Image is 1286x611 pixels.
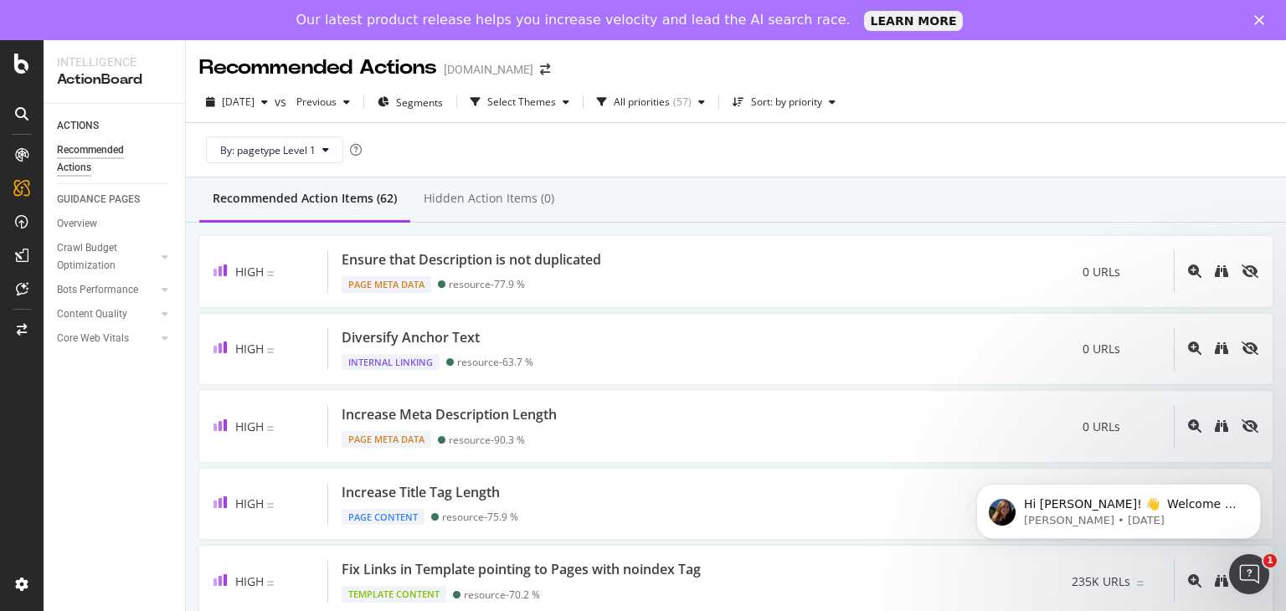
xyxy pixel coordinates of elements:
[267,348,274,353] img: Equal
[213,190,397,207] div: Recommended Action Items (62)
[235,573,264,589] span: High
[1242,419,1258,433] div: eye-slash
[342,586,446,603] div: Template Content
[222,95,255,109] span: 2025 Aug. 8th
[1242,264,1258,278] div: eye-slash
[267,426,274,431] img: Equal
[235,495,264,511] span: High
[275,94,290,110] span: vs
[342,483,500,502] div: Increase Title Tag Length
[342,509,424,526] div: Page Content
[371,89,450,116] button: Segments
[57,239,157,275] a: Crawl Budget Optimization
[1215,341,1228,357] a: binoculars
[673,97,692,107] div: ( 57 )
[206,136,343,163] button: By: pagetype Level 1
[1072,573,1130,590] span: 235K URLs
[464,588,540,601] div: resource - 70.2 %
[1137,581,1144,586] img: Equal
[614,97,670,107] div: All priorities
[464,89,576,116] button: Select Themes
[590,89,712,116] button: All priorities(57)
[57,54,172,70] div: Intelligence
[1215,574,1228,588] div: binoculars
[342,276,431,293] div: Page Meta Data
[342,431,431,448] div: Page Meta Data
[1263,554,1277,567] span: 1
[235,264,264,280] span: High
[57,215,173,233] a: Overview
[235,341,264,357] span: High
[267,581,274,586] img: Equal
[57,305,157,323] a: Content Quality
[57,141,173,177] a: Recommended Actions
[540,64,550,75] div: arrow-right-arrow-left
[1254,15,1271,25] div: Close
[57,141,157,177] div: Recommended Actions
[1083,341,1120,357] span: 0 URLs
[457,356,533,368] div: resource - 63.7 %
[1215,419,1228,433] div: binoculars
[342,328,480,347] div: Diversify Anchor Text
[57,117,99,135] div: ACTIONS
[267,271,274,276] img: Equal
[296,12,851,28] div: Our latest product release helps you increase velocity and lead the AI search race.
[220,143,316,157] span: By: pagetype Level 1
[1083,264,1120,280] span: 0 URLs
[864,11,964,31] a: LEARN MORE
[199,54,437,82] div: Recommended Actions
[342,405,557,424] div: Increase Meta Description Length
[1083,418,1120,435] span: 0 URLs
[290,89,357,116] button: Previous
[1188,574,1201,588] div: magnifying-glass-plus
[1188,264,1201,278] div: magnifying-glass-plus
[57,215,97,233] div: Overview
[57,70,172,90] div: ActionBoard
[57,191,173,208] a: GUIDANCE PAGES
[951,449,1286,566] iframe: Intercom notifications message
[1242,341,1258,355] div: eye-slash
[57,330,157,347] a: Core Web Vitals
[290,95,337,109] span: Previous
[199,89,275,116] button: [DATE]
[57,330,129,347] div: Core Web Vitals
[57,305,127,323] div: Content Quality
[487,97,556,107] div: Select Themes
[1229,554,1269,594] iframe: Intercom live chat
[57,117,173,135] a: ACTIONS
[235,418,264,434] span: High
[442,511,518,523] div: resource - 75.9 %
[342,250,601,270] div: Ensure that Description is not duplicated
[1188,419,1201,433] div: magnifying-glass-plus
[1215,573,1228,589] a: binoculars
[267,503,274,508] img: Equal
[57,191,140,208] div: GUIDANCE PAGES
[57,281,138,299] div: Bots Performance
[342,354,440,371] div: Internal Linking
[449,278,525,290] div: resource - 77.9 %
[342,560,701,579] div: Fix Links in Template pointing to Pages with noindex Tag
[751,97,822,107] div: Sort: by priority
[1215,341,1228,355] div: binoculars
[1188,341,1201,355] div: magnifying-glass-plus
[424,190,554,207] div: Hidden Action Items (0)
[1215,264,1228,280] a: binoculars
[396,95,443,110] span: Segments
[444,61,533,78] div: [DOMAIN_NAME]
[57,281,157,299] a: Bots Performance
[57,239,145,275] div: Crawl Budget Optimization
[1215,418,1228,434] a: binoculars
[449,434,525,446] div: resource - 90.3 %
[1215,264,1228,278] div: binoculars
[726,89,842,116] button: Sort: by priority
